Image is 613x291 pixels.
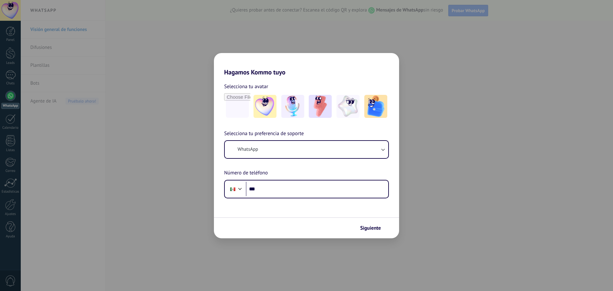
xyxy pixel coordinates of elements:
[214,53,399,76] h2: Hagamos Kommo tuyo
[224,169,268,177] span: Número de teléfono
[238,146,258,153] span: WhatsApp
[337,95,359,118] img: -4.jpeg
[224,82,268,91] span: Selecciona tu avatar
[357,223,390,234] button: Siguiente
[224,130,304,138] span: Selecciona tu preferencia de soporte
[281,95,304,118] img: -2.jpeg
[364,95,387,118] img: -5.jpeg
[225,141,388,158] button: WhatsApp
[254,95,276,118] img: -1.jpeg
[227,182,239,196] div: Mexico: + 52
[360,226,381,230] span: Siguiente
[309,95,332,118] img: -3.jpeg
